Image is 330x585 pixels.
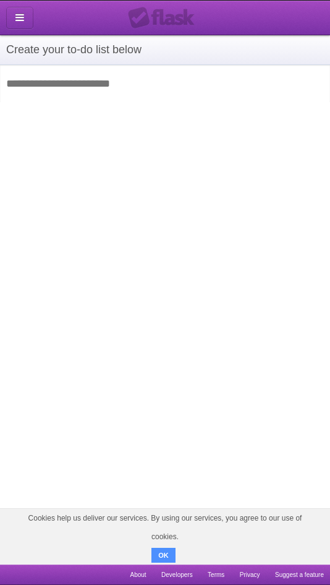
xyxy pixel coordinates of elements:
[130,565,146,585] a: About
[161,565,193,585] a: Developers
[6,41,324,58] h1: Create your to-do list below
[151,548,176,563] button: OK
[128,7,202,29] div: Flask
[12,509,318,546] span: Cookies help us deliver our services. By using our services, you agree to our use of cookies.
[208,565,224,585] a: Terms
[275,565,324,585] a: Suggest a feature
[240,565,260,585] a: Privacy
